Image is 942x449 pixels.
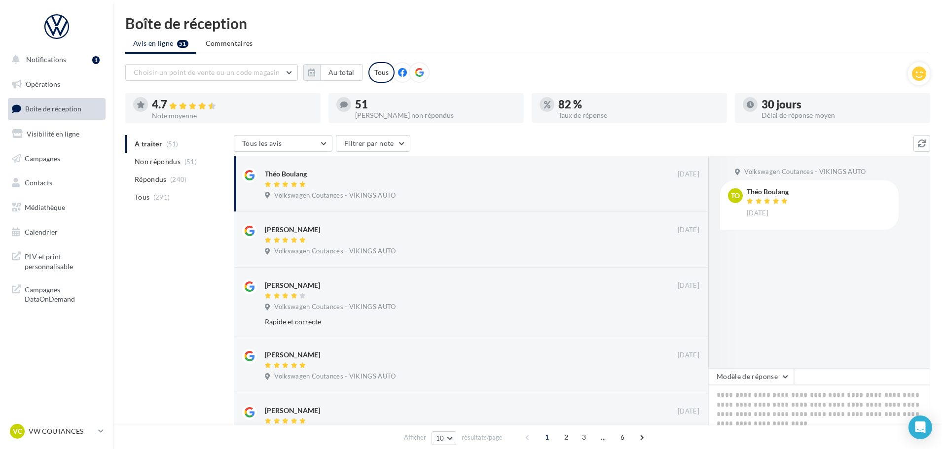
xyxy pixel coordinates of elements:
[539,429,555,445] span: 1
[747,188,790,195] div: Théo Boulang
[368,62,395,83] div: Tous
[6,222,108,242] a: Calendrier
[26,55,66,64] span: Notifications
[6,148,108,169] a: Campagnes
[274,303,396,311] span: Volkswagen Coutances - VIKINGS AUTO
[731,191,740,201] span: To
[152,112,313,119] div: Note moyenne
[336,135,410,152] button: Filtrer par note
[265,280,320,290] div: [PERSON_NAME]
[558,429,574,445] span: 2
[436,434,444,442] span: 10
[234,135,332,152] button: Tous les avis
[29,426,94,436] p: VW COUTANCES
[747,209,768,218] span: [DATE]
[678,281,699,290] span: [DATE]
[303,64,363,81] button: Au total
[678,351,699,360] span: [DATE]
[274,247,396,256] span: Volkswagen Coutances - VIKINGS AUTO
[26,80,60,88] span: Opérations
[25,250,102,271] span: PLV et print personnalisable
[558,112,719,119] div: Taux de réponse
[25,104,81,113] span: Boîte de réception
[13,426,22,436] span: VC
[242,139,282,147] span: Tous les avis
[744,168,866,176] span: Volkswagen Coutances - VIKINGS AUTO
[265,169,307,179] div: Théo Boulang
[25,228,58,236] span: Calendrier
[25,203,65,211] span: Médiathèque
[125,16,930,31] div: Boîte de réception
[134,68,280,76] span: Choisir un point de vente ou un code magasin
[6,124,108,144] a: Visibilité en ligne
[6,49,104,70] button: Notifications 1
[908,415,932,439] div: Open Intercom Messenger
[355,99,516,110] div: 51
[265,317,635,327] div: Rapide et correcte
[576,429,592,445] span: 3
[25,283,102,304] span: Campagnes DataOnDemand
[25,178,52,187] span: Contacts
[265,225,320,235] div: [PERSON_NAME]
[462,433,503,442] span: résultats/page
[558,99,719,110] div: 82 %
[135,174,167,184] span: Répondus
[125,64,298,81] button: Choisir un point de vente ou un code magasin
[135,192,149,202] span: Tous
[320,64,363,81] button: Au total
[6,279,108,308] a: Campagnes DataOnDemand
[355,112,516,119] div: [PERSON_NAME] non répondus
[761,99,922,110] div: 30 jours
[265,350,320,360] div: [PERSON_NAME]
[432,431,457,445] button: 10
[27,130,79,138] span: Visibilité en ligne
[761,112,922,119] div: Délai de réponse moyen
[274,191,396,200] span: Volkswagen Coutances - VIKINGS AUTO
[152,99,313,110] div: 4.7
[184,158,197,166] span: (51)
[170,175,187,183] span: (240)
[92,56,100,64] div: 1
[6,246,108,275] a: PLV et print personnalisable
[678,407,699,416] span: [DATE]
[25,154,60,162] span: Campagnes
[708,368,794,385] button: Modèle de réponse
[678,170,699,179] span: [DATE]
[135,157,181,167] span: Non répondus
[595,429,611,445] span: ...
[153,193,170,201] span: (291)
[6,173,108,193] a: Contacts
[206,39,253,47] span: Commentaires
[404,433,426,442] span: Afficher
[274,372,396,381] span: Volkswagen Coutances - VIKINGS AUTO
[265,406,320,415] div: [PERSON_NAME]
[678,226,699,235] span: [DATE]
[6,98,108,119] a: Boîte de réception
[8,422,106,441] a: VC VW COUTANCES
[6,197,108,218] a: Médiathèque
[615,429,630,445] span: 6
[6,74,108,95] a: Opérations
